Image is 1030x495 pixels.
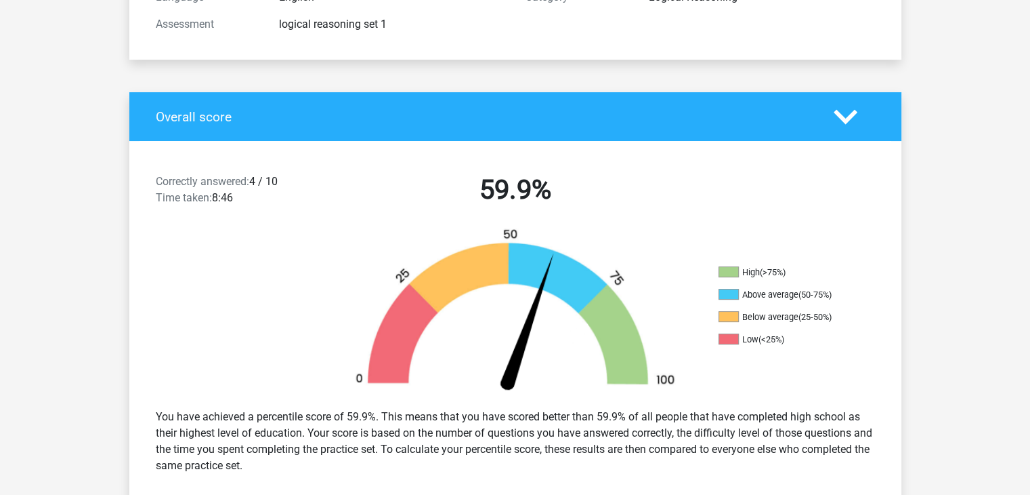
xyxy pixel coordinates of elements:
h4: Overall score [156,109,813,125]
img: 60.fd1bc2cbb610.png [332,228,698,398]
li: High [718,266,854,279]
div: 4 / 10 8:46 [146,174,330,212]
div: (25-50%) [798,312,832,322]
div: Assessment [146,16,269,33]
li: Above average [718,289,854,301]
div: (<25%) [758,334,784,344]
span: Time taken: [156,191,212,204]
div: (50-75%) [798,290,832,300]
span: Correctly answered: [156,175,249,188]
div: logical reasoning set 1 [269,16,515,33]
h2: 59.9% [341,174,690,206]
li: Below average [718,311,854,323]
li: Low [718,334,854,346]
div: You have achieved a percentile score of 59.9%. This means that you have scored better than 59.9% ... [146,403,885,479]
div: (>75%) [760,267,786,277]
